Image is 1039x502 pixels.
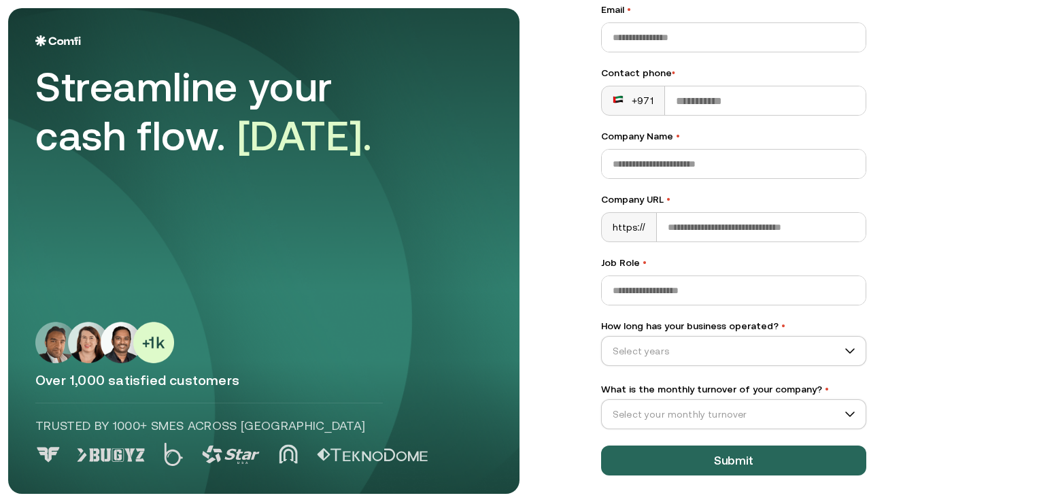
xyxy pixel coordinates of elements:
button: Submit [601,446,866,475]
img: Logo 3 [202,446,260,464]
span: • [781,320,785,331]
div: https:// [602,213,657,241]
p: Trusted by 1000+ SMEs across [GEOGRAPHIC_DATA] [35,417,383,435]
img: Logo 2 [164,443,183,466]
img: Logo 0 [35,447,61,463]
label: Company URL [601,193,866,207]
span: • [627,4,631,15]
div: Contact phone [601,66,866,80]
label: Email [601,3,866,17]
div: Streamline your cash flow. [35,63,416,161]
label: What is the monthly turnover of your company? [601,382,866,397]
img: Logo 5 [317,448,428,462]
span: [DATE]. [237,112,373,159]
img: Logo 4 [279,444,298,464]
span: • [676,131,680,141]
span: • [672,67,675,78]
img: Logo 1 [77,448,145,462]
span: • [643,257,647,268]
p: Over 1,000 satisfied customers [35,371,492,389]
img: Logo [35,35,81,46]
label: Company Name [601,129,866,144]
label: Job Role [601,256,866,270]
span: • [825,384,829,395]
span: • [666,194,670,205]
label: How long has your business operated? [601,319,866,333]
div: +971 [613,94,653,107]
